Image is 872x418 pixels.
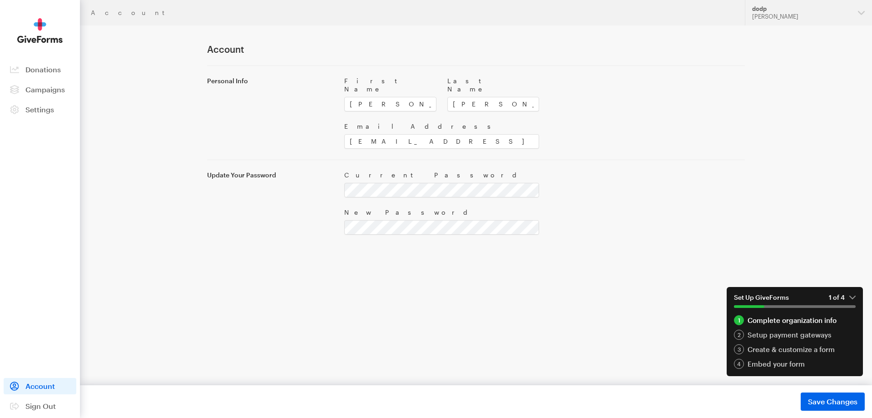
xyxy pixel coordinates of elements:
a: 4 Embed your form [734,359,856,369]
label: New Password [344,208,539,217]
h1: Account [207,44,745,55]
label: Update Your Password [207,171,333,179]
div: [PERSON_NAME] [752,13,851,20]
span: Donations [25,65,61,74]
div: 4 [734,359,744,369]
a: Campaigns [4,81,76,98]
div: dodp [752,5,851,13]
a: 1 Complete organization info [734,315,856,325]
a: Donations [4,61,76,78]
span: Account [25,382,55,390]
label: Personal Info [207,77,333,85]
label: Last Name [447,77,540,93]
a: Account [4,378,76,394]
div: Embed your form [734,359,856,369]
button: Save Changes [801,393,865,411]
button: Set Up GiveForms1 of 4 [727,287,863,315]
a: 2 Setup payment gateways [734,330,856,340]
span: Save Changes [808,396,857,407]
div: Complete organization info [734,315,856,325]
div: 2 [734,330,744,340]
span: Settings [25,105,54,114]
a: 3 Create & customize a form [734,344,856,354]
label: First Name [344,77,436,93]
div: Setup payment gateways [734,330,856,340]
img: GiveForms [17,18,63,43]
div: Create & customize a form [734,344,856,354]
div: 3 [734,344,744,354]
label: Current Password [344,171,539,179]
em: 1 of 4 [829,293,856,302]
span: Campaigns [25,85,65,94]
div: 1 [734,315,744,325]
label: Email Address [344,122,539,131]
a: Settings [4,101,76,118]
